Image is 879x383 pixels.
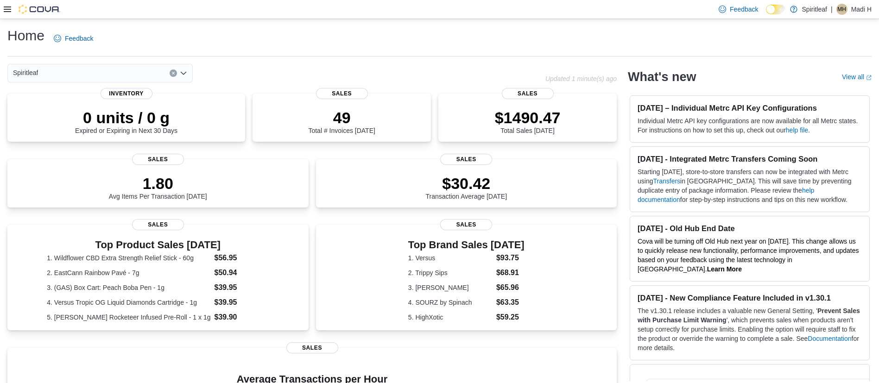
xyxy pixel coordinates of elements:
[766,5,785,14] input: Dark Mode
[638,103,862,113] h3: [DATE] – Individual Metrc API Key Configurations
[638,116,862,135] p: Individual Metrc API key configurations are now available for all Metrc states. For instructions ...
[65,34,93,43] span: Feedback
[837,4,846,15] span: MH
[638,154,862,163] h3: [DATE] - Integrated Metrc Transfers Coming Soon
[638,238,859,273] span: Cova will be turning off Old Hub next year on [DATE]. This change allows us to quickly release ne...
[638,293,862,302] h3: [DATE] - New Compliance Feature Included in v1.30.1
[495,108,561,134] div: Total Sales [DATE]
[308,108,375,127] p: 49
[47,298,210,307] dt: 4. Versus Tropic OG Liquid Diamonds Cartridge - 1g
[408,268,493,277] dt: 2. Trippy Sips
[101,88,152,99] span: Inventory
[408,239,525,251] h3: Top Brand Sales [DATE]
[730,5,758,14] span: Feedback
[496,312,525,323] dd: $59.25
[786,126,808,134] a: help file
[842,73,872,81] a: View allExternal link
[866,75,872,81] svg: External link
[109,174,207,193] p: 1.80
[19,5,60,14] img: Cova
[831,4,833,15] p: |
[408,298,493,307] dt: 4. SOURZ by Spinach
[47,283,210,292] dt: 3. (GAS) Box Cart: Peach Boba Pen - 1g
[215,282,269,293] dd: $39.95
[707,265,742,273] a: Learn More
[47,313,210,322] dt: 5. [PERSON_NAME] Rocketeer Infused Pre-Roll - 1 x 1g
[638,167,862,204] p: Starting [DATE], store-to-store transfers can now be integrated with Metrc using in [GEOGRAPHIC_D...
[215,252,269,264] dd: $56.95
[638,306,862,352] p: The v1.30.1 release includes a valuable new General Setting, ' ', which prevents sales when produ...
[408,313,493,322] dt: 5. HighXotic
[545,75,617,82] p: Updated 1 minute(s) ago
[50,29,97,48] a: Feedback
[496,297,525,308] dd: $63.35
[132,154,184,165] span: Sales
[75,108,177,134] div: Expired or Expiring in Next 30 Days
[408,253,493,263] dt: 1. Versus
[502,88,554,99] span: Sales
[47,239,269,251] h3: Top Product Sales [DATE]
[75,108,177,127] p: 0 units / 0 g
[47,268,210,277] dt: 2. EastCann Rainbow Pavé - 7g
[836,4,847,15] div: Madi H
[653,177,680,185] a: Transfers
[132,219,184,230] span: Sales
[13,67,38,78] span: Spiritleaf
[308,108,375,134] div: Total # Invoices [DATE]
[496,282,525,293] dd: $65.96
[47,253,210,263] dt: 1. Wildflower CBD Extra Strength Relief Stick - 60g
[638,224,862,233] h3: [DATE] - Old Hub End Date
[425,174,507,200] div: Transaction Average [DATE]
[215,297,269,308] dd: $39.95
[109,174,207,200] div: Avg Items Per Transaction [DATE]
[180,69,187,77] button: Open list of options
[440,154,492,165] span: Sales
[425,174,507,193] p: $30.42
[170,69,177,77] button: Clear input
[215,312,269,323] dd: $39.90
[408,283,493,292] dt: 3. [PERSON_NAME]
[440,219,492,230] span: Sales
[215,267,269,278] dd: $50.94
[808,335,851,342] a: Documentation
[7,26,44,45] h1: Home
[802,4,827,15] p: Spiritleaf
[286,342,338,353] span: Sales
[851,4,872,15] p: Madi H
[496,252,525,264] dd: $93.75
[316,88,368,99] span: Sales
[495,108,561,127] p: $1490.47
[638,307,860,324] strong: Prevent Sales with Purchase Limit Warning
[628,69,696,84] h2: What's new
[496,267,525,278] dd: $68.91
